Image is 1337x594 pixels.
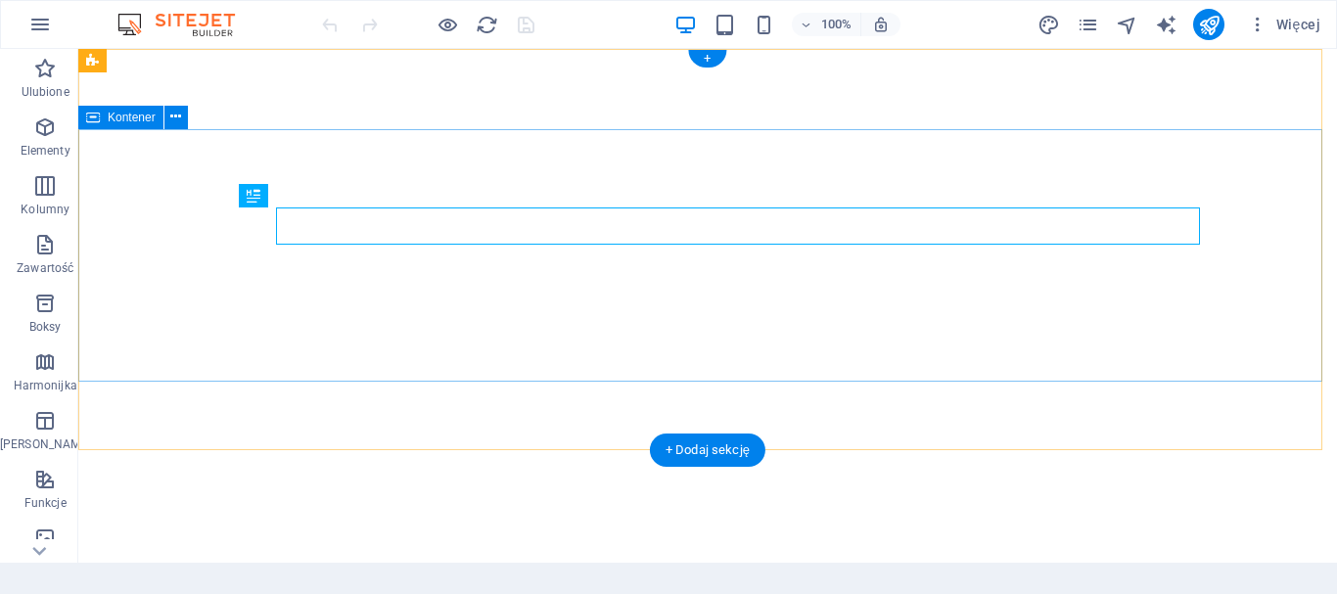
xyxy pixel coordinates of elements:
i: Nawigator [1116,14,1138,36]
i: Projekt (Ctrl+Alt+Y) [1037,14,1060,36]
p: Elementy [21,143,70,159]
button: 100% [792,13,861,36]
i: AI Writer [1155,14,1177,36]
button: pages [1076,13,1099,36]
p: Boksy [29,319,62,335]
i: Strony (Ctrl+Alt+S) [1077,14,1099,36]
p: Kolumny [21,202,69,217]
i: Opublikuj [1198,14,1221,36]
button: text_generator [1154,13,1177,36]
button: Kliknij tutaj, aby wyjść z trybu podglądu i kontynuować edycję [436,13,459,36]
button: navigator [1115,13,1138,36]
span: Więcej [1248,15,1320,34]
div: + [688,50,726,68]
button: design [1037,13,1060,36]
img: Editor Logo [113,13,259,36]
button: reload [475,13,498,36]
p: Ulubione [22,84,69,100]
div: + Dodaj sekcję [650,434,765,467]
h6: 100% [821,13,853,36]
i: Po zmianie rozmiaru automatycznie dostosowuje poziom powiększenia do wybranego urządzenia. [872,16,890,33]
p: Harmonijka [14,378,77,393]
p: Funkcje [24,495,67,511]
button: publish [1193,9,1224,40]
i: Przeładuj stronę [476,14,498,36]
p: Zawartość [17,260,73,276]
span: Kontener [108,112,156,123]
button: Więcej [1240,9,1328,40]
